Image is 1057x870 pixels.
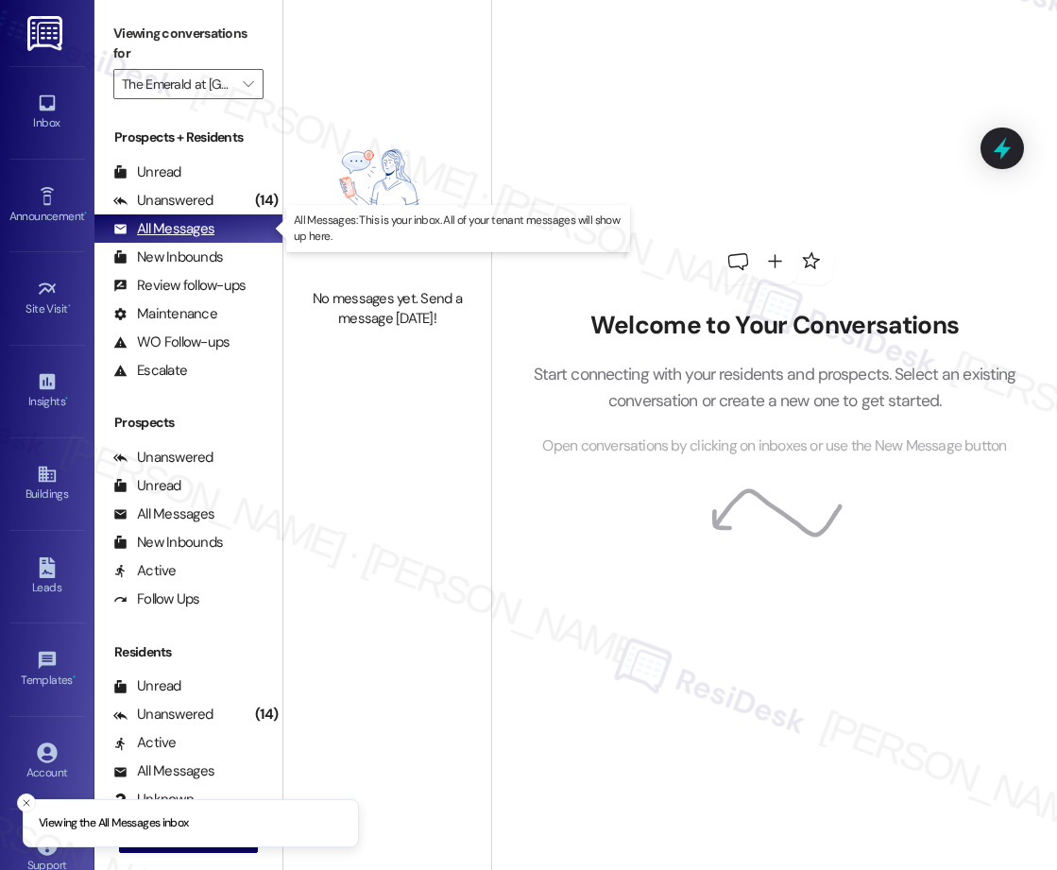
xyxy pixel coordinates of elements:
[304,106,470,280] img: empty-state
[65,392,68,405] span: •
[113,247,223,267] div: New Inbounds
[294,213,622,245] p: All Messages: This is your inbox. All of your tenant messages will show up here.
[113,533,223,553] div: New Inbounds
[9,552,85,603] a: Leads
[113,219,214,239] div: All Messages
[113,561,177,581] div: Active
[113,19,264,69] label: Viewing conversations for
[17,793,36,812] button: Close toast
[113,733,177,753] div: Active
[243,77,253,92] i: 
[9,737,85,788] a: Account
[122,69,233,99] input: All communities
[9,273,85,324] a: Site Visit •
[250,186,282,215] div: (14)
[505,361,1044,415] p: Start connecting with your residents and prospects. Select an existing conversation or create a n...
[113,676,181,696] div: Unread
[84,207,87,220] span: •
[39,815,189,832] p: Viewing the All Messages inbox
[113,504,214,524] div: All Messages
[542,435,1006,458] span: Open conversations by clicking on inboxes or use the New Message button
[113,333,230,352] div: WO Follow-ups
[113,761,214,781] div: All Messages
[505,311,1044,341] h2: Welcome to Your Conversations
[113,705,213,725] div: Unanswered
[113,589,200,609] div: Follow Ups
[113,304,217,324] div: Maintenance
[113,276,246,296] div: Review follow-ups
[68,299,71,313] span: •
[9,644,85,695] a: Templates •
[73,671,76,684] span: •
[9,366,85,417] a: Insights •
[9,87,85,138] a: Inbox
[94,642,282,662] div: Residents
[250,700,282,729] div: (14)
[94,413,282,433] div: Prospects
[113,162,181,182] div: Unread
[113,191,213,211] div: Unanswered
[94,128,282,147] div: Prospects + Residents
[304,289,470,330] div: No messages yet. Send a message [DATE]!
[113,476,181,496] div: Unread
[113,361,187,381] div: Escalate
[27,16,66,51] img: ResiDesk Logo
[9,458,85,509] a: Buildings
[113,448,213,468] div: Unanswered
